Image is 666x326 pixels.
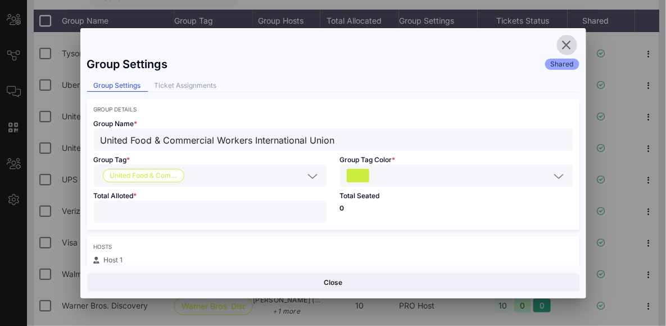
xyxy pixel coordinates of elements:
[340,205,573,212] p: 0
[94,164,327,187] div: United Food & Commercial Workers International Union
[148,80,224,92] div: Ticket Assignments
[87,274,579,292] button: Close
[545,59,579,70] div: Shared
[340,191,380,200] span: Total Seated
[87,57,168,71] div: Group Settings
[94,119,138,128] span: Group Name
[110,169,177,182] span: United Food & Com…
[94,106,573,113] div: Group Details
[104,256,123,264] span: Host 1
[94,155,130,164] span: Group Tag
[340,155,396,164] span: Group Tag Color
[94,243,573,250] div: Hosts
[94,191,137,200] span: Total Alloted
